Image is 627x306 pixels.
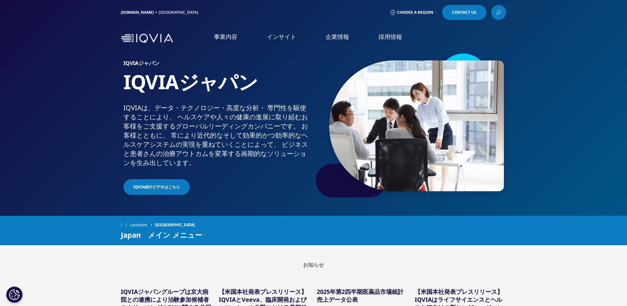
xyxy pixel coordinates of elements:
[155,219,195,231] span: [GEOGRAPHIC_DATA]
[121,231,202,239] span: Japan メイン メニュー
[123,103,311,167] div: IQVIAは、​データ・​テクノロジー・​高度な​分析・​ 専門性を​駆使する​ことに​より、​ ヘルスケアや​人々の​健康の​進展に​取り組む​お客様を​ご支援​する​グローバル​リーディング...
[267,33,296,41] a: インサイト
[329,60,504,191] img: 873_asian-businesspeople-meeting-in-office.jpg
[378,33,402,41] a: 採用情報
[442,5,486,20] a: Contact Us
[6,286,23,303] button: Cookie 設定
[397,10,433,15] span: Choose a Region
[326,33,349,41] a: 企業情報
[317,288,404,303] a: 2025年第2四半期医薬品市場統計売上データ公表
[123,60,311,70] h6: IQVIAジャパン
[121,262,506,268] h2: お知らせ
[123,70,311,103] h1: IQVIAジャパン
[214,33,237,41] a: 事業内容
[133,184,180,190] span: IQVIA紹介ビデオはこちら
[121,9,154,15] a: [DOMAIN_NAME]
[452,10,476,14] span: Contact Us
[123,179,190,195] a: IQVIA紹介ビデオはこちら
[176,23,506,54] nav: Primary
[159,10,201,15] div: [GEOGRAPHIC_DATA]
[130,219,155,231] a: Locations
